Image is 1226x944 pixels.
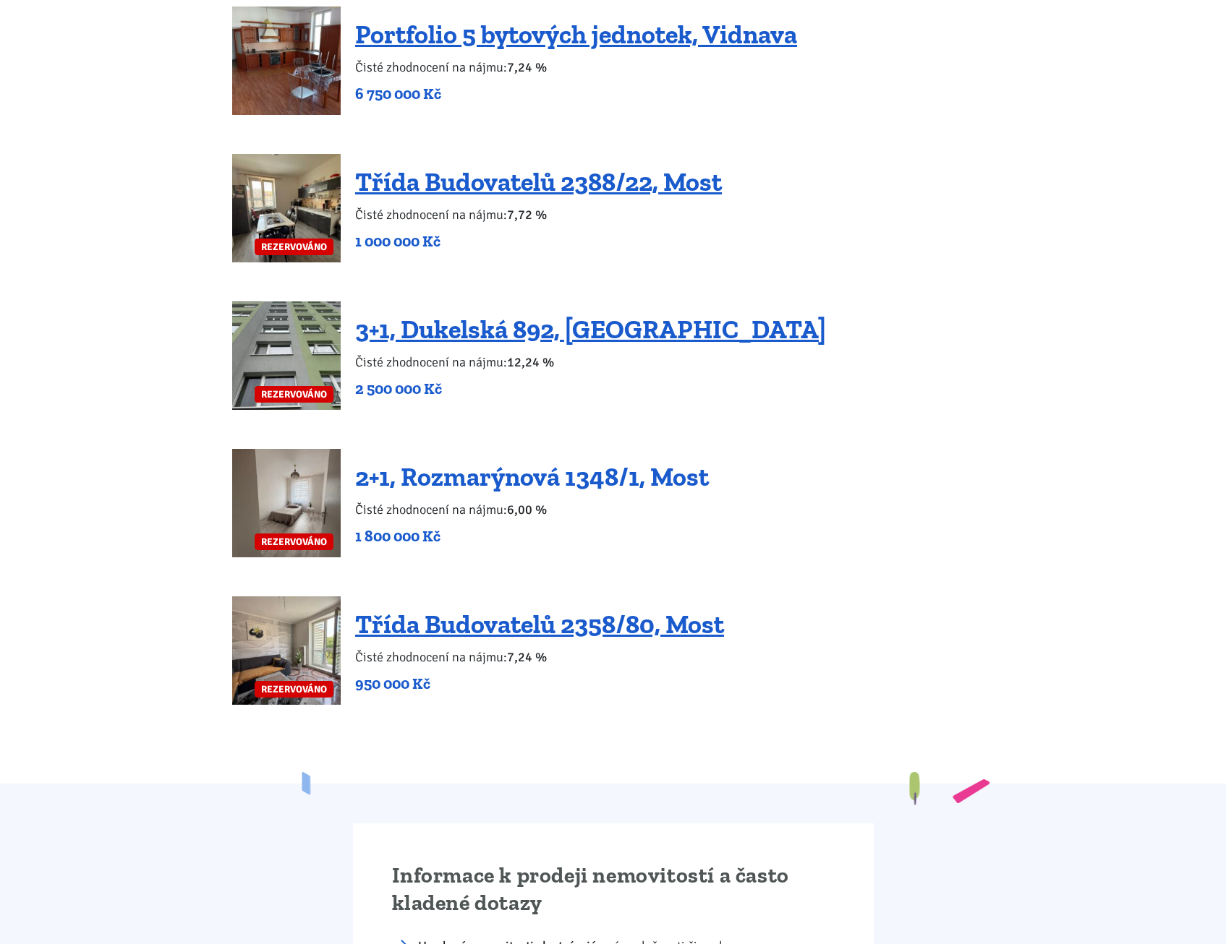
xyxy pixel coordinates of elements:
[355,609,724,640] a: Třída Budovatelů 2358/80, Most
[355,352,826,372] p: Čisté zhodnocení na nájmu:
[232,449,341,557] a: REZERVOVÁNO
[255,239,333,255] span: REZERVOVÁNO
[355,231,722,252] p: 1 000 000 Kč
[355,84,797,104] p: 6 750 000 Kč
[507,649,547,665] b: 7,24 %
[255,533,333,550] span: REZERVOVÁNO
[355,674,724,694] p: 950 000 Kč
[507,354,554,370] b: 12,24 %
[232,301,341,410] a: REZERVOVÁNO
[355,205,722,225] p: Čisté zhodnocení na nájmu:
[507,502,547,518] b: 6,00 %
[355,379,826,399] p: 2 500 000 Kč
[255,681,333,698] span: REZERVOVÁNO
[355,526,709,546] p: 1 800 000 Kč
[232,154,341,262] a: REZERVOVÁNO
[255,386,333,403] span: REZERVOVÁNO
[232,744,233,745] h2: Další nemovitosti
[392,862,835,917] h2: Informace k prodeji nemovitostí a často kladené dotazy
[355,19,797,50] a: Portfolio 5 bytových jednotek, Vidnava
[355,461,709,492] a: 2+1, Rozmarýnová 1348/1, Most
[355,57,797,77] p: Čisté zhodnocení na nájmu:
[355,166,722,197] a: Třída Budovatelů 2388/22, Most
[355,499,709,520] p: Čisté zhodnocení na nájmu:
[355,647,724,667] p: Čisté zhodnocení na nájmu:
[507,59,547,75] b: 7,24 %
[232,596,341,705] a: REZERVOVÁNO
[507,207,547,223] b: 7,72 %
[355,314,826,345] a: 3+1, Dukelská 892, [GEOGRAPHIC_DATA]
